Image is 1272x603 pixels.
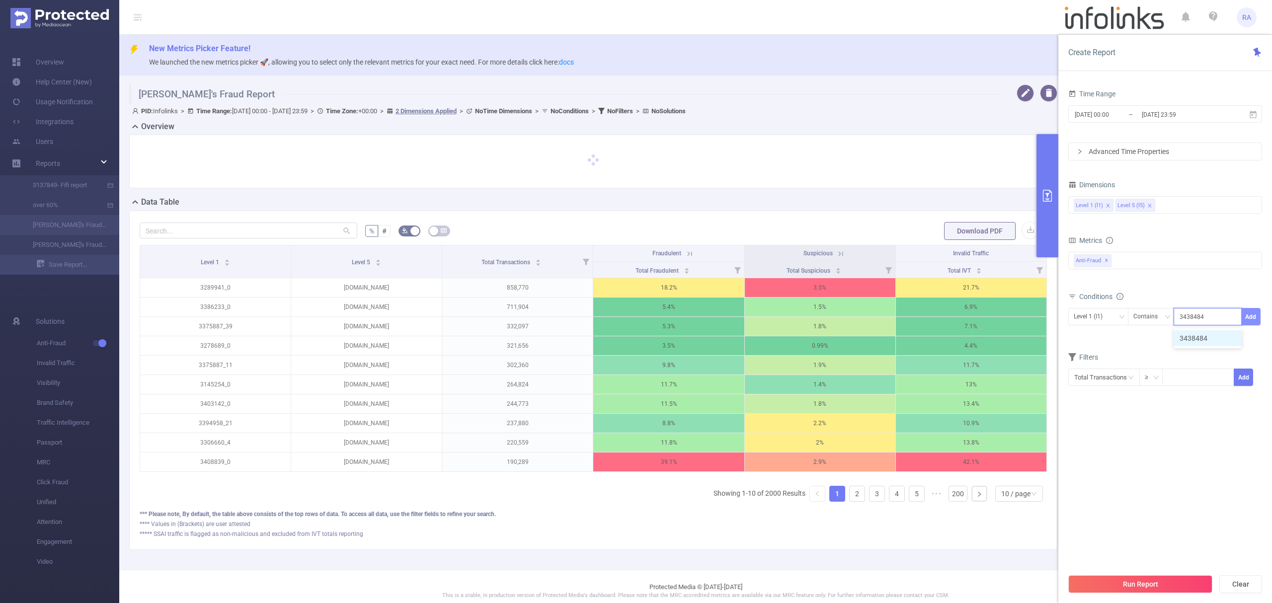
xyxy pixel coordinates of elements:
[442,317,593,336] p: 332,097
[442,356,593,375] p: 302,360
[535,258,541,264] div: Sort
[881,262,895,278] i: Filter menu
[196,107,232,115] b: Time Range:
[1106,203,1111,209] i: icon: close
[593,394,744,413] p: 11.5%
[442,336,593,355] p: 321,656
[896,452,1046,471] p: 42.1%
[976,266,982,272] div: Sort
[141,107,153,115] b: PID:
[20,235,107,255] a: [PERSON_NAME]'s Fraud Report with Host (site)
[1074,308,1110,325] div: Level 1 (l1)
[37,552,119,572] span: Video
[651,107,686,115] b: No Solutions
[593,375,744,394] p: 11.7%
[896,336,1046,355] p: 4.4%
[291,298,442,316] p: [DOMAIN_NAME]
[1068,353,1098,361] span: Filters
[929,486,945,502] li: Next 5 Pages
[949,486,967,501] a: 200
[36,311,65,331] span: Solutions
[12,132,53,151] a: Users
[1117,199,1145,212] div: Level 5 (l5)
[896,414,1046,433] p: 10.9%
[37,512,119,532] span: Attention
[140,433,291,452] p: 3306660_4
[291,433,442,452] p: [DOMAIN_NAME]
[944,222,1016,240] button: Download PDF
[1001,486,1031,501] div: 10 / page
[475,107,532,115] b: No Time Dimensions
[745,317,895,336] p: 1.8%
[37,532,119,552] span: Engagement
[442,394,593,413] p: 244,773
[12,52,64,72] a: Overview
[589,107,598,115] span: >
[12,72,92,92] a: Help Center (New)
[909,486,925,502] li: 5
[402,227,408,233] i: icon: bg-colors
[1069,143,1262,160] div: icon: rightAdvanced Time Properties
[224,258,230,264] div: Sort
[1241,308,1261,325] button: Add
[140,278,291,297] p: 3289941_0
[745,298,895,316] p: 1.5%
[870,486,884,501] a: 3
[291,394,442,413] p: [DOMAIN_NAME]
[37,333,119,353] span: Anti-Fraud
[140,510,1047,519] div: *** Please note, By default, the table above consists of the top rows of data. To access all data...
[375,258,381,264] div: Sort
[745,452,895,471] p: 2.9%
[633,107,642,115] span: >
[140,375,291,394] p: 3145254_0
[442,375,593,394] p: 264,824
[1153,375,1159,381] i: icon: down
[835,266,841,272] div: Sort
[1068,48,1115,57] span: Create Report
[1077,149,1083,154] i: icon: right
[442,414,593,433] p: 237,880
[1031,491,1037,498] i: icon: down
[1219,575,1262,593] button: Clear
[896,433,1046,452] p: 13.8%
[140,317,291,336] p: 3375887_39
[1115,199,1155,212] li: Level 5 (l5)
[291,375,442,394] p: [DOMAIN_NAME]
[291,414,442,433] p: [DOMAIN_NAME]
[850,486,865,501] a: 2
[953,250,989,257] span: Invalid Traffic
[949,486,967,502] li: 200
[1116,293,1123,300] i: icon: info-circle
[896,394,1046,413] p: 13.4%
[1033,262,1046,278] i: Filter menu
[684,266,690,272] div: Sort
[1076,199,1103,212] div: Level 1 (l1)
[593,336,744,355] p: 3.5%
[442,298,593,316] p: 711,904
[829,486,845,502] li: 1
[593,298,744,316] p: 5.4%
[291,336,442,355] p: [DOMAIN_NAME]
[684,270,689,273] i: icon: caret-down
[889,486,905,502] li: 4
[149,58,574,66] span: We launched the new metrics picker 🚀, allowing you to select only the relevant metrics for your e...
[225,262,230,265] i: icon: caret-down
[37,452,119,472] span: MRC
[593,278,744,297] p: 18.2%
[178,107,187,115] span: >
[376,258,381,261] i: icon: caret-up
[745,278,895,297] p: 3.5%
[132,107,686,115] span: Infolinks [DATE] 00:00 - [DATE] 23:59 +00:00
[1105,255,1109,267] span: ✕
[1145,369,1155,385] div: ≥
[1147,203,1152,209] i: icon: close
[536,262,541,265] i: icon: caret-down
[20,195,107,215] a: over 60%
[1242,7,1251,27] span: RA
[37,373,119,393] span: Visibility
[536,258,541,261] i: icon: caret-up
[291,278,442,297] p: [DOMAIN_NAME]
[20,215,107,235] a: [PERSON_NAME]'s Fraud Report
[1234,369,1253,386] button: Add
[140,336,291,355] p: 3278689_0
